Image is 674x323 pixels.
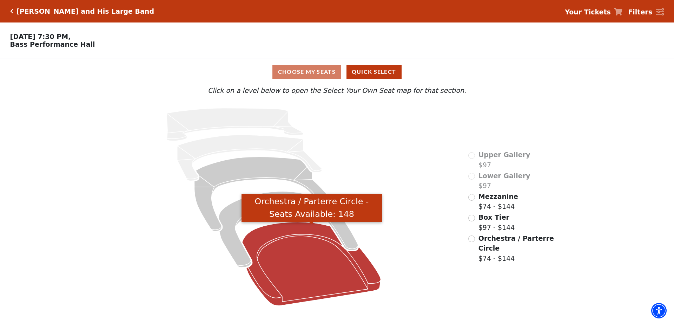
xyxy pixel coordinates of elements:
a: Filters [628,7,664,17]
path: Upper Gallery - Seats Available: 0 [167,108,304,141]
label: $97 - $144 [478,212,515,232]
span: Mezzanine [478,193,518,200]
a: Click here to go back to filters [10,9,13,14]
label: $97 [478,171,530,191]
p: Click on a level below to open the Select Your Own Seat map for that section. [89,85,585,96]
path: Orchestra / Parterre Circle - Seats Available: 148 [242,222,381,306]
span: Orchestra / Parterre Circle [478,234,554,252]
label: $74 - $144 [478,233,555,264]
span: Lower Gallery [478,172,530,180]
strong: Filters [628,8,652,16]
strong: Your Tickets [565,8,611,16]
span: Box Tier [478,213,509,221]
button: Quick Select [346,65,402,79]
span: Upper Gallery [478,151,530,159]
input: Box Tier$97 - $144 [468,215,475,221]
input: Mezzanine$74 - $144 [468,194,475,201]
a: Your Tickets [565,7,622,17]
input: Orchestra / Parterre Circle$74 - $144 [468,235,475,242]
div: Accessibility Menu [651,303,667,318]
path: Lower Gallery - Seats Available: 0 [177,135,322,181]
label: $74 - $144 [478,192,518,212]
h5: [PERSON_NAME] and His Large Band [16,7,154,15]
div: Orchestra / Parterre Circle - Seats Available: 148 [242,194,382,222]
label: $97 [478,150,530,170]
